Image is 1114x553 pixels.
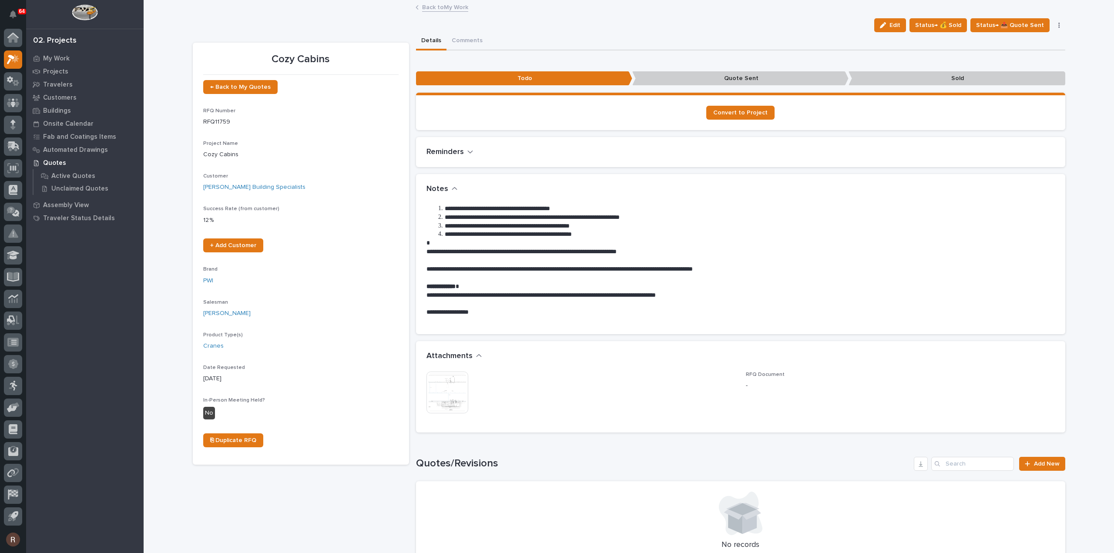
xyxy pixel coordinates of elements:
[26,211,144,225] a: Traveler Status Details
[203,374,399,383] p: [DATE]
[51,185,108,193] p: Unclaimed Quotes
[203,407,215,419] div: No
[11,10,22,24] div: Notifications64
[426,184,458,194] button: Notes
[203,238,263,252] a: + Add Customer
[203,267,218,272] span: Brand
[4,530,22,549] button: users-avatar
[43,68,68,76] p: Projects
[713,110,768,116] span: Convert to Project
[43,133,116,141] p: Fab and Coatings Items
[203,150,399,159] p: Cozy Cabins
[889,21,900,29] span: Edit
[422,2,468,12] a: Back toMy Work
[915,20,961,30] span: Status→ 💰 Sold
[706,106,775,120] a: Convert to Project
[203,398,265,403] span: In-Person Meeting Held?
[909,18,967,32] button: Status→ 💰 Sold
[203,216,399,225] p: 12 %
[43,159,66,167] p: Quotes
[26,130,144,143] a: Fab and Coatings Items
[426,147,473,157] button: Reminders
[1019,457,1065,471] a: Add New
[426,147,464,157] h2: Reminders
[849,71,1065,86] p: Sold
[43,214,115,222] p: Traveler Status Details
[1034,461,1060,467] span: Add New
[26,52,144,65] a: My Work
[26,117,144,130] a: Onsite Calendar
[931,457,1014,471] input: Search
[210,242,256,248] span: + Add Customer
[203,342,224,351] a: Cranes
[34,170,144,182] a: Active Quotes
[4,5,22,23] button: Notifications
[203,141,238,146] span: Project Name
[203,300,228,305] span: Salesman
[632,71,849,86] p: Quote Sent
[43,107,71,115] p: Buildings
[203,276,213,285] a: PWI
[203,365,245,370] span: Date Requested
[416,71,632,86] p: Todo
[43,55,70,63] p: My Work
[43,146,108,154] p: Automated Drawings
[203,433,263,447] a: ⎘ Duplicate RFQ
[203,183,305,192] a: [PERSON_NAME] Building Specialists
[446,32,488,50] button: Comments
[19,8,25,14] p: 64
[210,84,271,90] span: ← Back to My Quotes
[51,172,95,180] p: Active Quotes
[34,182,144,194] a: Unclaimed Quotes
[426,184,448,194] h2: Notes
[203,174,228,179] span: Customer
[203,206,279,211] span: Success Rate (from customer)
[26,78,144,91] a: Travelers
[26,104,144,117] a: Buildings
[33,36,77,46] div: 02. Projects
[426,352,482,361] button: Attachments
[746,372,785,377] span: RFQ Document
[416,457,911,470] h1: Quotes/Revisions
[203,80,278,94] a: ← Back to My Quotes
[203,53,399,66] p: Cozy Cabins
[26,65,144,78] a: Projects
[26,156,144,169] a: Quotes
[43,94,77,102] p: Customers
[746,381,1055,390] p: -
[43,120,94,128] p: Onsite Calendar
[203,108,235,114] span: RFQ Number
[72,4,97,20] img: Workspace Logo
[426,540,1055,550] p: No records
[26,198,144,211] a: Assembly View
[26,143,144,156] a: Automated Drawings
[976,20,1044,30] span: Status→ 📤 Quote Sent
[970,18,1050,32] button: Status→ 📤 Quote Sent
[874,18,906,32] button: Edit
[203,332,243,338] span: Product Type(s)
[426,352,473,361] h2: Attachments
[416,32,446,50] button: Details
[26,91,144,104] a: Customers
[210,437,256,443] span: ⎘ Duplicate RFQ
[203,117,399,127] p: RFQ11759
[203,309,251,318] a: [PERSON_NAME]
[43,81,73,89] p: Travelers
[43,201,89,209] p: Assembly View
